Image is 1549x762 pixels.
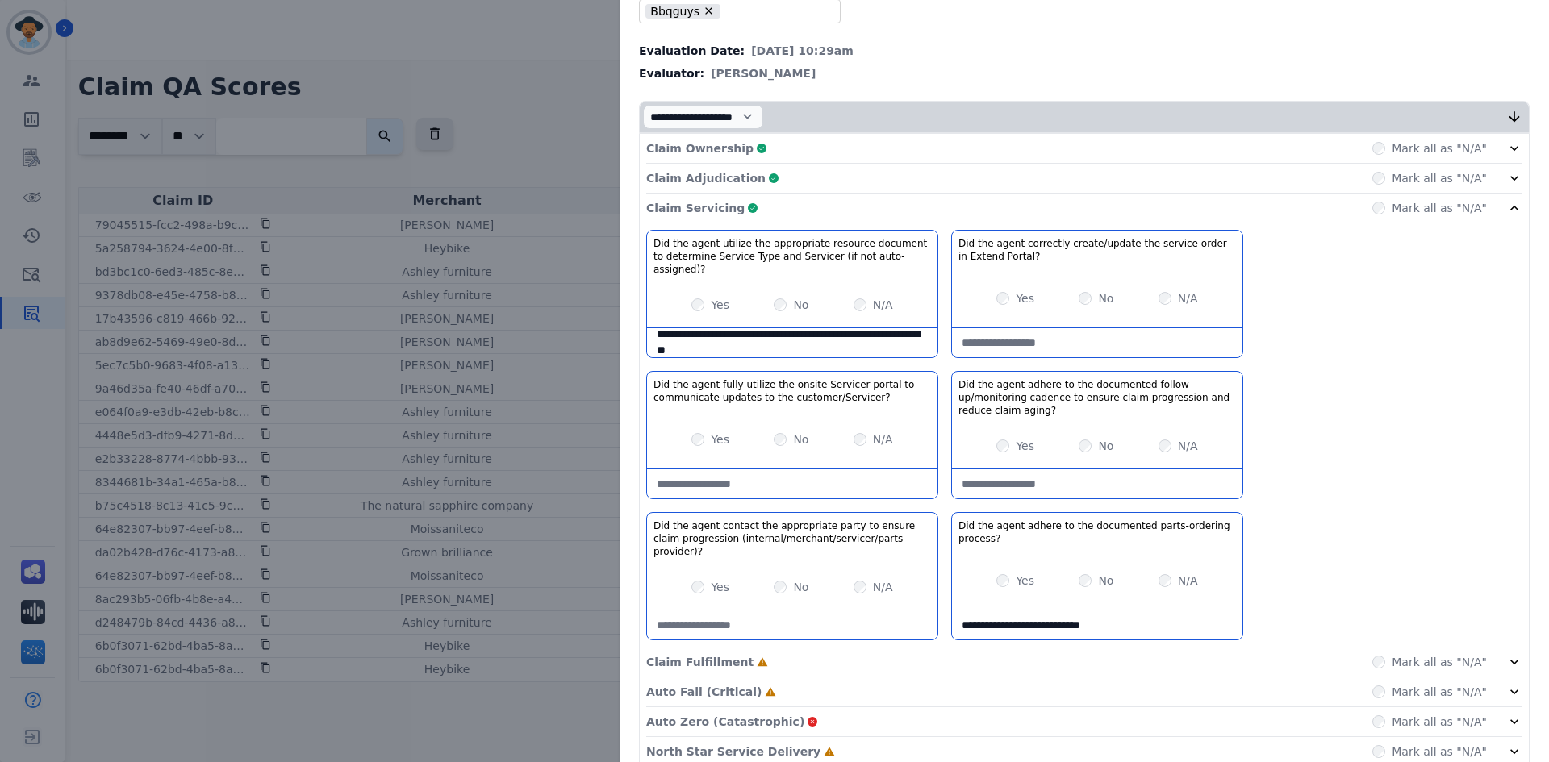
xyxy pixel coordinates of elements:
[639,65,1530,81] div: Evaluator:
[751,43,854,59] span: [DATE] 10:29am
[1392,684,1487,700] label: Mark all as "N/A"
[703,5,715,17] button: Remove Bbqguys
[1016,438,1034,454] label: Yes
[639,43,1530,59] div: Evaluation Date:
[873,579,893,595] label: N/A
[646,654,754,670] p: Claim Fulfillment
[653,237,931,276] h3: Did the agent utilize the appropriate resource document to determine Service Type and Servicer (i...
[1392,140,1487,156] label: Mark all as "N/A"
[958,378,1236,417] h3: Did the agent adhere to the documented follow-up/monitoring cadence to ensure claim progression a...
[1178,290,1198,306] label: N/A
[711,65,816,81] span: [PERSON_NAME]
[1392,200,1487,216] label: Mark all as "N/A"
[1392,170,1487,186] label: Mark all as "N/A"
[1098,438,1113,454] label: No
[1392,714,1487,730] label: Mark all as "N/A"
[646,743,820,760] p: North Star Service Delivery
[1016,573,1034,589] label: Yes
[646,684,762,700] p: Auto Fail (Critical)
[1392,654,1487,670] label: Mark all as "N/A"
[1392,743,1487,760] label: Mark all as "N/A"
[793,579,808,595] label: No
[711,297,729,313] label: Yes
[958,237,1236,263] h3: Did the agent correctly create/update the service order in Extend Portal?
[1016,290,1034,306] label: Yes
[1178,438,1198,454] label: N/A
[645,4,720,19] li: Bbqguys
[793,297,808,313] label: No
[653,519,931,558] h3: Did the agent contact the appropriate party to ensure claim progression (internal/merchant/servic...
[873,297,893,313] label: N/A
[711,579,729,595] label: Yes
[711,431,729,448] label: Yes
[958,519,1236,545] h3: Did the agent adhere to the documented parts-ordering process?
[646,140,754,156] p: Claim Ownership
[646,170,766,186] p: Claim Adjudication
[793,431,808,448] label: No
[646,200,745,216] p: Claim Servicing
[1098,573,1113,589] label: No
[1178,573,1198,589] label: N/A
[873,431,893,448] label: N/A
[643,2,830,21] ul: selected options
[1098,290,1113,306] label: No
[646,714,804,730] p: Auto Zero (Catastrophic)
[653,378,931,404] h3: Did the agent fully utilize the onsite Servicer portal to communicate updates to the customer/Ser...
